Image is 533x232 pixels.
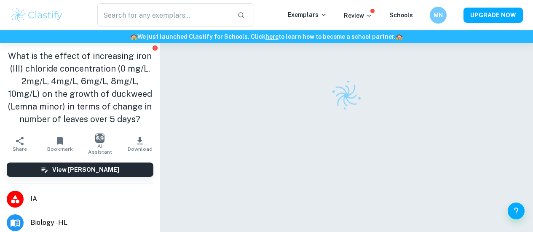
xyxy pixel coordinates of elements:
button: Report issue [152,45,158,51]
p: Review [344,11,372,20]
button: Bookmark [40,132,80,156]
span: Biology - HL [30,218,153,228]
button: MN [430,7,447,24]
h1: What is the effect of increasing iron (III) chloride concentration (0 mg/L, 2mg/L, 4mg/L, 6mg/L, ... [7,50,153,125]
span: Download [128,146,153,152]
span: Share [13,146,27,152]
span: IA [30,194,153,204]
button: Help and Feedback [508,203,525,219]
span: 🏫 [396,33,403,40]
span: 🏫 [130,33,137,40]
h6: MN [434,11,443,20]
input: Search for any exemplars... [97,3,230,27]
h6: We just launched Clastify for Schools. Click to learn how to become a school partner. [2,32,531,41]
button: AI Assistant [80,132,120,156]
a: Schools [389,12,413,19]
p: Exemplars [288,10,327,19]
span: Bookmark [47,146,73,152]
span: AI Assistant [85,143,115,155]
img: AI Assistant [95,133,104,143]
button: Download [120,132,160,156]
a: here [265,33,279,40]
button: UPGRADE NOW [463,8,523,23]
button: View [PERSON_NAME] [7,163,153,177]
img: Clastify logo [10,7,64,24]
h6: View [PERSON_NAME] [52,165,119,174]
img: Clastify logo [326,75,367,116]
